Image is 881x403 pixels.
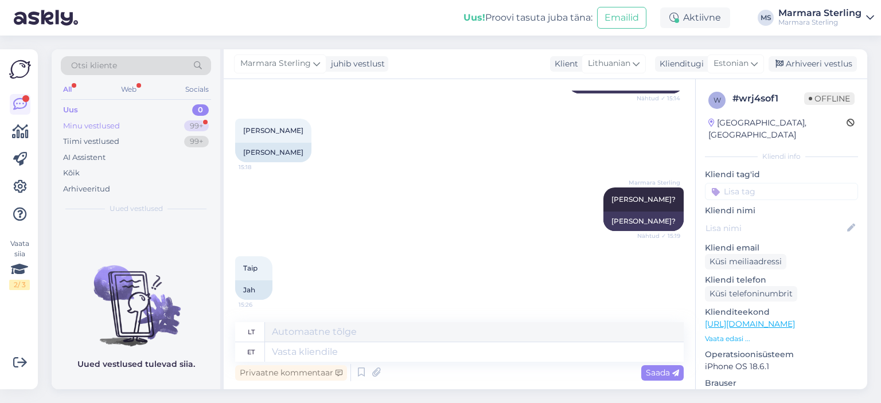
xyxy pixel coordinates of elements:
[708,117,847,141] div: [GEOGRAPHIC_DATA], [GEOGRAPHIC_DATA]
[588,57,630,70] span: Lithuanian
[705,242,858,254] p: Kliendi email
[804,92,855,105] span: Offline
[71,60,117,72] span: Otsi kliente
[326,58,385,70] div: juhib vestlust
[637,94,680,103] span: Nähtud ✓ 15:14
[247,342,255,362] div: et
[705,349,858,361] p: Operatsioonisüsteem
[629,178,680,187] span: Marmara Sterling
[63,183,110,195] div: Arhiveeritud
[63,104,78,116] div: Uus
[597,7,646,29] button: Emailid
[550,58,578,70] div: Klient
[705,286,797,302] div: Küsi telefoninumbrit
[732,92,804,105] div: # wrj4sof1
[184,120,209,132] div: 99+
[110,204,163,214] span: Uued vestlused
[637,232,680,240] span: Nähtud ✓ 15:19
[705,377,858,389] p: Brauser
[63,152,106,163] div: AI Assistent
[183,82,211,97] div: Socials
[611,195,676,204] span: [PERSON_NAME]?
[77,358,195,370] p: Uued vestlused tulevad siia.
[778,9,874,27] a: Marmara SterlingMarmara Sterling
[646,367,679,378] span: Saada
[63,136,119,147] div: Tiimi vestlused
[769,56,857,72] div: Arhiveeri vestlus
[61,82,74,97] div: All
[705,361,858,373] p: iPhone OS 18.6.1
[714,96,721,104] span: w
[778,9,861,18] div: Marmara Sterling
[239,163,282,171] span: 15:18
[655,58,704,70] div: Klienditugi
[463,11,592,25] div: Proovi tasuta juba täna:
[248,322,255,342] div: lt
[705,274,858,286] p: Kliendi telefon
[705,319,795,329] a: [URL][DOMAIN_NAME]
[705,254,786,269] div: Küsi meiliaadressi
[243,264,258,272] span: Taip
[63,120,120,132] div: Minu vestlused
[603,212,684,231] div: [PERSON_NAME]?
[239,300,282,309] span: 15:26
[52,245,220,348] img: No chats
[705,169,858,181] p: Kliendi tag'id
[235,280,272,300] div: Jah
[758,10,774,26] div: MS
[705,151,858,162] div: Kliendi info
[463,12,485,23] b: Uus!
[184,136,209,147] div: 99+
[778,18,861,27] div: Marmara Sterling
[243,126,303,135] span: [PERSON_NAME]
[660,7,730,28] div: Aktiivne
[192,104,209,116] div: 0
[235,365,347,381] div: Privaatne kommentaar
[714,57,749,70] span: Estonian
[705,334,858,344] p: Vaata edasi ...
[63,167,80,179] div: Kõik
[240,57,311,70] span: Marmara Sterling
[705,306,858,318] p: Klienditeekond
[235,143,311,162] div: [PERSON_NAME]
[9,58,31,80] img: Askly Logo
[705,222,845,234] input: Lisa nimi
[705,205,858,217] p: Kliendi nimi
[9,280,30,290] div: 2 / 3
[119,82,139,97] div: Web
[9,238,30,290] div: Vaata siia
[705,183,858,200] input: Lisa tag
